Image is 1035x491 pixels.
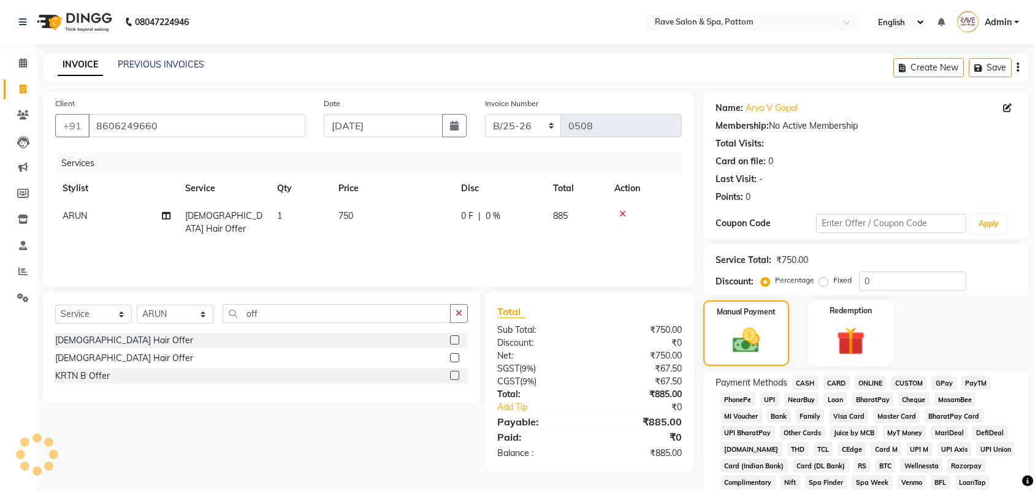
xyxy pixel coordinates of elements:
div: [DEMOGRAPHIC_DATA] Hair Offer [55,352,193,365]
div: ₹885.00 [589,388,691,401]
div: Total Visits: [716,137,764,150]
input: Search or Scan [223,304,451,323]
th: Qty [270,175,331,202]
th: Stylist [55,175,178,202]
span: NearBuy [784,392,819,406]
span: Card (DL Bank) [793,459,849,473]
span: ONLINE [855,376,887,390]
span: Nift [781,475,800,489]
span: CEdge [838,442,866,456]
span: Master Card [873,409,920,423]
th: Price [331,175,454,202]
span: Juice by MCB [830,425,879,440]
th: Action [607,175,682,202]
span: BFL [931,475,950,489]
div: Payable: [488,414,590,429]
span: 9% [522,376,534,386]
span: UPI BharatPay [720,425,775,440]
div: Card on file: [716,155,766,168]
div: 0 [768,155,773,168]
span: PayTM [961,376,991,390]
img: Admin [957,11,979,32]
span: MariDeal [931,425,968,440]
span: Bank [767,409,791,423]
label: Redemption [830,305,872,316]
div: ₹885.00 [589,447,691,460]
div: Services [56,152,691,175]
span: UPI [760,392,779,406]
label: Invoice Number [485,98,538,109]
span: Venmo [897,475,926,489]
span: PhonePe [720,392,755,406]
a: Arya V Gopal [746,102,798,115]
button: Save [969,58,1012,77]
label: Fixed [833,275,852,286]
div: Paid: [488,430,590,444]
div: ₹67.50 [589,362,691,375]
div: Balance : [488,447,590,460]
div: Name: [716,102,743,115]
div: Points: [716,191,743,204]
span: Other Cards [780,425,825,440]
span: Spa Week [852,475,892,489]
img: _cash.svg [724,325,768,356]
span: 885 [553,210,568,221]
label: Percentage [775,275,814,286]
div: ( ) [488,375,590,388]
button: +91 [55,114,90,137]
span: Cheque [898,392,930,406]
span: Admin [985,16,1012,29]
span: | [478,210,481,223]
img: _gift.svg [828,324,874,359]
span: Payment Methods [716,376,787,389]
span: 750 [338,210,353,221]
input: Search by Name/Mobile/Email/Code [88,114,305,137]
input: Enter Offer / Coupon Code [816,214,966,233]
span: 0 F [461,210,473,223]
div: Service Total: [716,254,771,267]
span: Family [796,409,825,423]
div: ₹750.00 [589,349,691,362]
div: ₹0 [606,401,691,414]
button: Create New [893,58,964,77]
div: [DEMOGRAPHIC_DATA] Hair Offer [55,334,193,347]
div: Membership: [716,120,769,132]
div: ₹750.00 [776,254,808,267]
span: LoanTap [955,475,990,489]
span: BharatPay [852,392,893,406]
span: CUSTOM [891,376,926,390]
div: Coupon Code [716,217,816,230]
th: Total [546,175,607,202]
span: CGST [497,376,520,387]
div: Net: [488,349,590,362]
span: MI Voucher [720,409,762,423]
span: CASH [792,376,819,390]
span: GPay [931,376,957,390]
span: Visa Card [829,409,868,423]
span: Spa Finder [805,475,847,489]
span: RS [854,459,871,473]
label: Client [55,98,75,109]
span: UPI Union [976,442,1015,456]
div: ₹885.00 [589,414,691,429]
span: SGST [497,363,519,374]
span: [DEMOGRAPHIC_DATA] Hair Offer [185,210,262,234]
div: ₹0 [589,430,691,444]
span: TCL [814,442,833,456]
span: MosamBee [934,392,976,406]
img: logo [31,5,115,39]
th: Service [178,175,270,202]
a: PREVIOUS INVOICES [118,59,204,70]
span: THD [787,442,809,456]
div: KRTN B Offer [55,370,110,383]
div: ( ) [488,362,590,375]
span: Wellnessta [900,459,942,473]
a: Add Tip [488,401,606,414]
span: Card (Indian Bank) [720,459,788,473]
div: Discount: [716,275,754,288]
span: UPI Axis [938,442,972,456]
div: No Active Membership [716,120,1017,132]
button: Apply [971,215,1006,233]
div: Sub Total: [488,324,590,337]
span: [DOMAIN_NAME] [720,442,782,456]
